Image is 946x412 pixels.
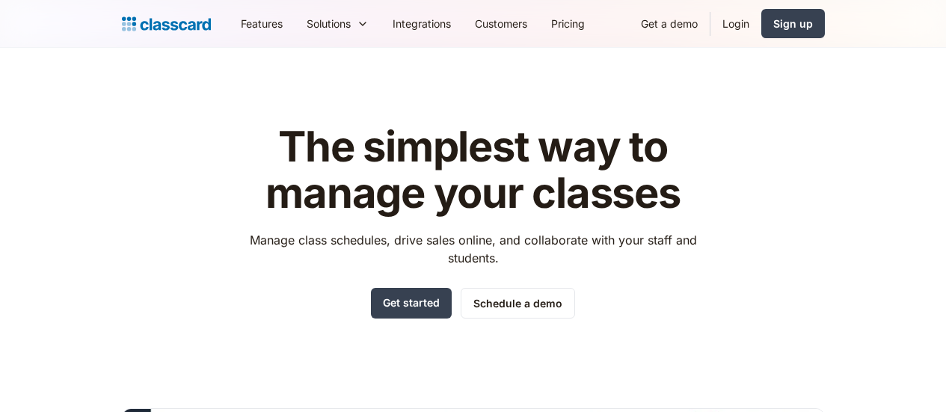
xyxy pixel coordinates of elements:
[371,288,452,319] a: Get started
[461,288,575,319] a: Schedule a demo
[236,231,710,267] p: Manage class schedules, drive sales online, and collaborate with your staff and students.
[295,7,381,40] div: Solutions
[307,16,351,31] div: Solutions
[229,7,295,40] a: Features
[629,7,710,40] a: Get a demo
[773,16,813,31] div: Sign up
[539,7,597,40] a: Pricing
[710,7,761,40] a: Login
[236,124,710,216] h1: The simplest way to manage your classes
[122,13,211,34] a: Logo
[463,7,539,40] a: Customers
[381,7,463,40] a: Integrations
[761,9,825,38] a: Sign up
